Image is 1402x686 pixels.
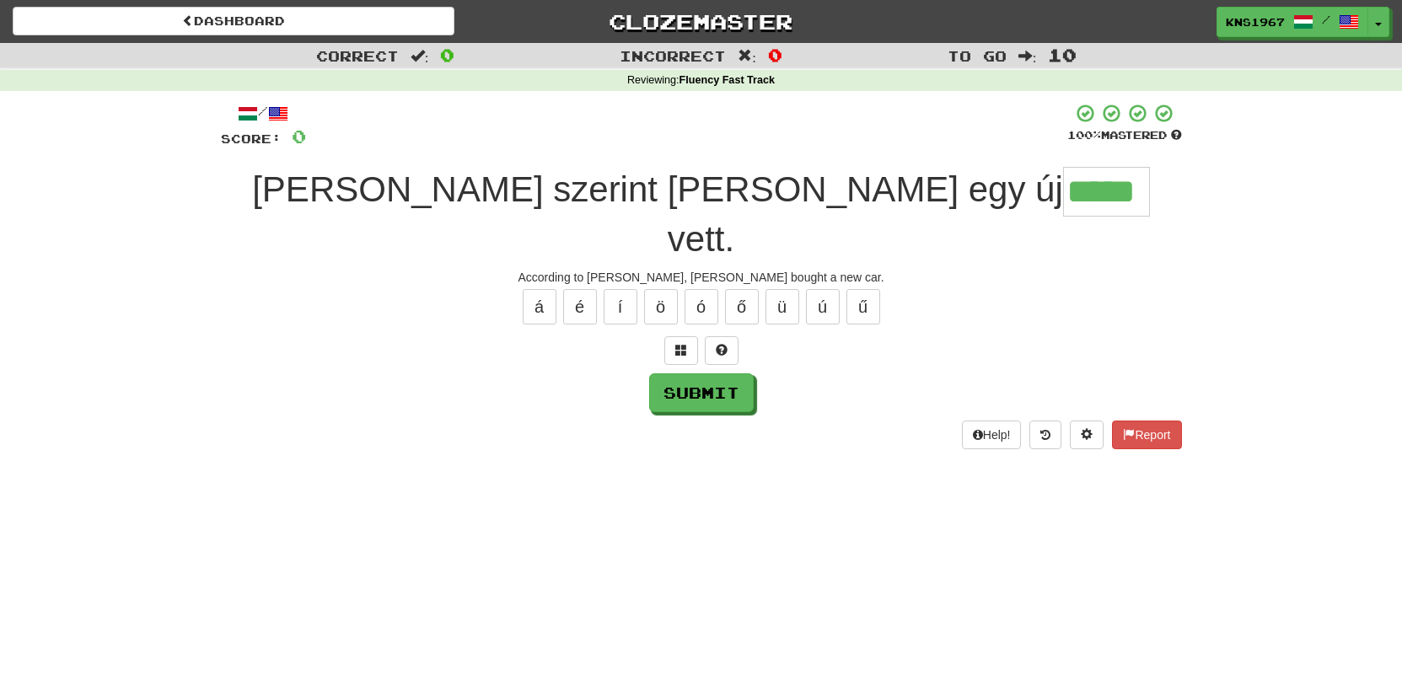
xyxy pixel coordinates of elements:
[604,289,637,324] button: í
[1018,49,1037,63] span: :
[411,49,429,63] span: :
[620,47,726,64] span: Incorrect
[685,289,718,324] button: ó
[523,289,556,324] button: á
[221,103,306,124] div: /
[962,421,1022,449] button: Help!
[1067,128,1182,143] div: Mastered
[292,126,306,147] span: 0
[221,131,282,146] span: Score:
[765,289,799,324] button: ü
[1217,7,1368,37] a: KNS1967 /
[738,49,756,63] span: :
[680,74,775,86] strong: Fluency Fast Track
[13,7,454,35] a: Dashboard
[252,169,1063,209] span: [PERSON_NAME] szerint [PERSON_NAME] egy új
[221,269,1182,286] div: According to [PERSON_NAME], [PERSON_NAME] bought a new car.
[806,289,840,324] button: ú
[846,289,880,324] button: ű
[948,47,1007,64] span: To go
[705,336,739,365] button: Single letter hint - you only get 1 per sentence and score half the points! alt+h
[316,47,399,64] span: Correct
[644,289,678,324] button: ö
[1112,421,1181,449] button: Report
[1029,421,1061,449] button: Round history (alt+y)
[768,45,782,65] span: 0
[649,373,754,412] button: Submit
[480,7,921,36] a: Clozemaster
[1067,128,1101,142] span: 100 %
[440,45,454,65] span: 0
[563,289,597,324] button: é
[1048,45,1077,65] span: 10
[668,219,734,259] span: vett.
[1322,13,1330,25] span: /
[725,289,759,324] button: ő
[1226,14,1285,29] span: KNS1967
[664,336,698,365] button: Switch sentence to multiple choice alt+p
